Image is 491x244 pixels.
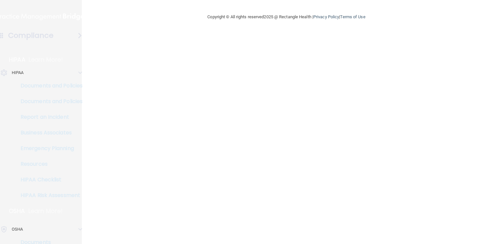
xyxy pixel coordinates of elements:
[4,192,93,199] p: HIPAA Risk Assessment
[4,83,93,89] p: Documents and Policies
[9,207,25,215] p: OSHA
[9,56,25,64] p: HIPAA
[12,225,23,233] p: OSHA
[28,207,63,215] p: Learn More!
[313,14,339,19] a: Privacy Policy
[8,31,53,40] h4: Compliance
[4,114,93,120] p: Report an Incident
[4,98,93,105] p: Documents and Policies
[4,176,93,183] p: HIPAA Checklist
[4,145,93,152] p: Emergency Planning
[168,7,406,27] div: Copyright © All rights reserved 2025 @ Rectangle Health | |
[4,130,93,136] p: Business Associates
[340,14,365,19] a: Terms of Use
[4,161,93,167] p: Resources
[12,69,24,77] p: HIPAA
[29,56,63,64] p: Learn More!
